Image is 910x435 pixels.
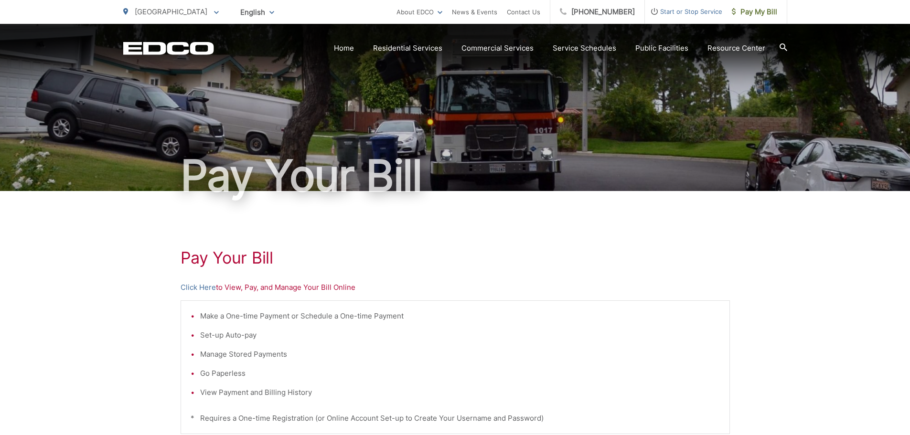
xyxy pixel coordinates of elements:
[707,42,765,54] a: Resource Center
[507,6,540,18] a: Contact Us
[553,42,616,54] a: Service Schedules
[200,387,720,398] li: View Payment and Billing History
[181,282,730,293] p: to View, Pay, and Manage Your Bill Online
[135,7,207,16] span: [GEOGRAPHIC_DATA]
[123,42,214,55] a: EDCD logo. Return to the homepage.
[181,248,730,267] h1: Pay Your Bill
[200,310,720,322] li: Make a One-time Payment or Schedule a One-time Payment
[181,282,216,293] a: Click Here
[200,349,720,360] li: Manage Stored Payments
[233,4,281,21] span: English
[452,6,497,18] a: News & Events
[396,6,442,18] a: About EDCO
[732,6,777,18] span: Pay My Bill
[191,413,720,424] p: * Requires a One-time Registration (or Online Account Set-up to Create Your Username and Password)
[334,42,354,54] a: Home
[200,329,720,341] li: Set-up Auto-pay
[461,42,534,54] a: Commercial Services
[200,368,720,379] li: Go Paperless
[635,42,688,54] a: Public Facilities
[123,152,787,200] h1: Pay Your Bill
[373,42,442,54] a: Residential Services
